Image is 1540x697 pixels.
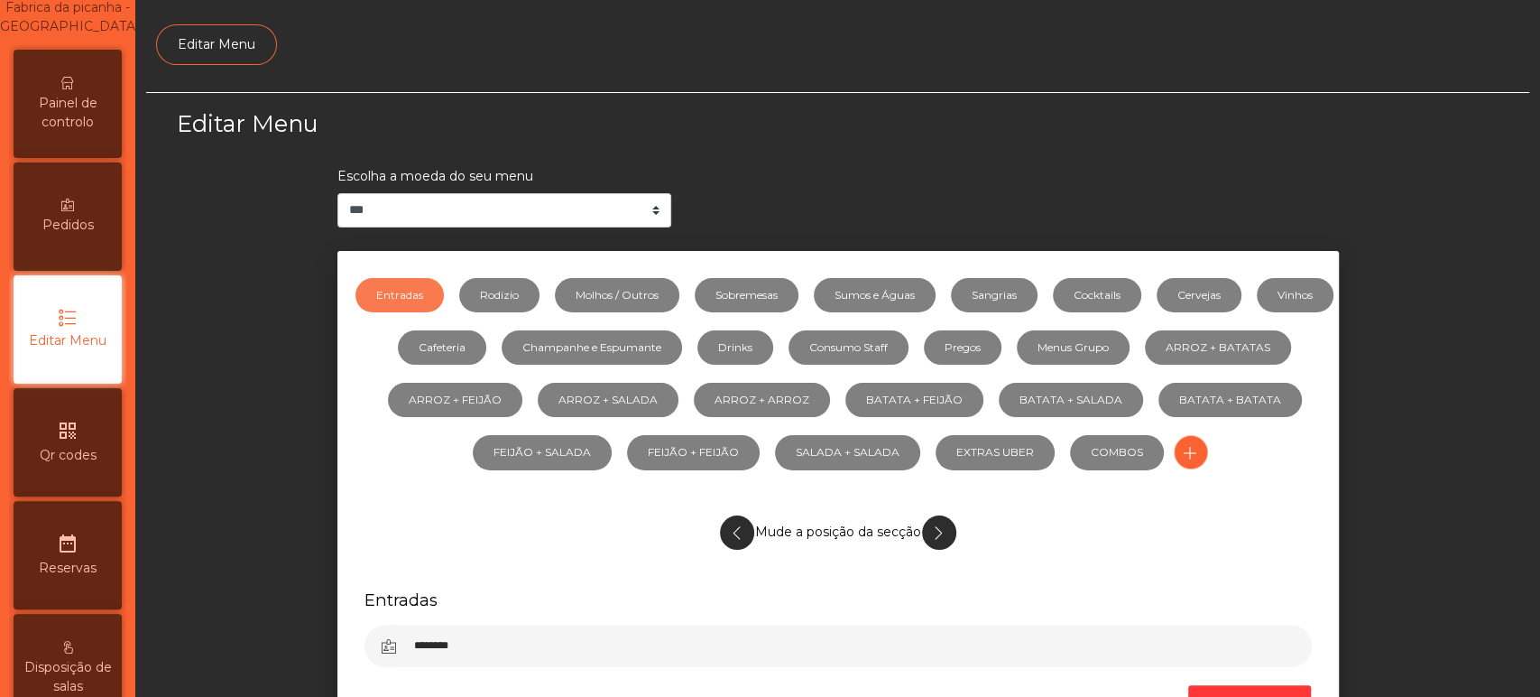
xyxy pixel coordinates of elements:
[57,420,78,441] i: qr_code
[156,24,277,65] a: Editar Menu
[1053,278,1141,312] a: Cocktails
[355,278,444,312] a: Entradas
[18,658,117,696] span: Disposição de salas
[924,330,1001,365] a: Pregos
[364,506,1312,559] div: Mude a posição da secção
[337,167,533,186] label: Escolha a moeda do seu menu
[775,435,920,469] a: SALADA + SALADA
[502,330,682,365] a: Champanhe e Espumante
[951,278,1037,312] a: Sangrias
[694,383,830,417] a: ARROZ + ARROZ
[814,278,936,312] a: Sumos e Águas
[627,435,760,469] a: FEIJÃO + FEIJÃO
[459,278,539,312] a: Rodizio
[845,383,983,417] a: BATATA + FEIJÃO
[18,94,117,132] span: Painel de controlo
[398,330,486,365] a: Cafeteria
[364,589,1312,611] h5: Entradas
[999,383,1143,417] a: BATATA + SALADA
[177,107,833,140] h3: Editar Menu
[29,331,106,350] span: Editar Menu
[538,383,678,417] a: ARROZ + SALADA
[1157,278,1241,312] a: Cervejas
[1145,330,1291,365] a: ARROZ + BATATAS
[388,383,522,417] a: ARROZ + FEIJÃO
[788,330,908,365] a: Consumo Staff
[1070,435,1164,469] a: COMBOS
[695,278,798,312] a: Sobremesas
[42,216,94,235] span: Pedidos
[1017,330,1130,365] a: Menus Grupo
[936,435,1055,469] a: EXTRAS UBER
[555,278,679,312] a: Molhos / Outros
[39,559,97,578] span: Reservas
[57,533,78,554] i: date_range
[40,446,97,465] span: Qr codes
[473,435,612,469] a: FEIJÃO + SALADA
[1257,278,1333,312] a: Vinhos
[1158,383,1302,417] a: BATATA + BATATA
[697,330,773,365] a: Drinks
